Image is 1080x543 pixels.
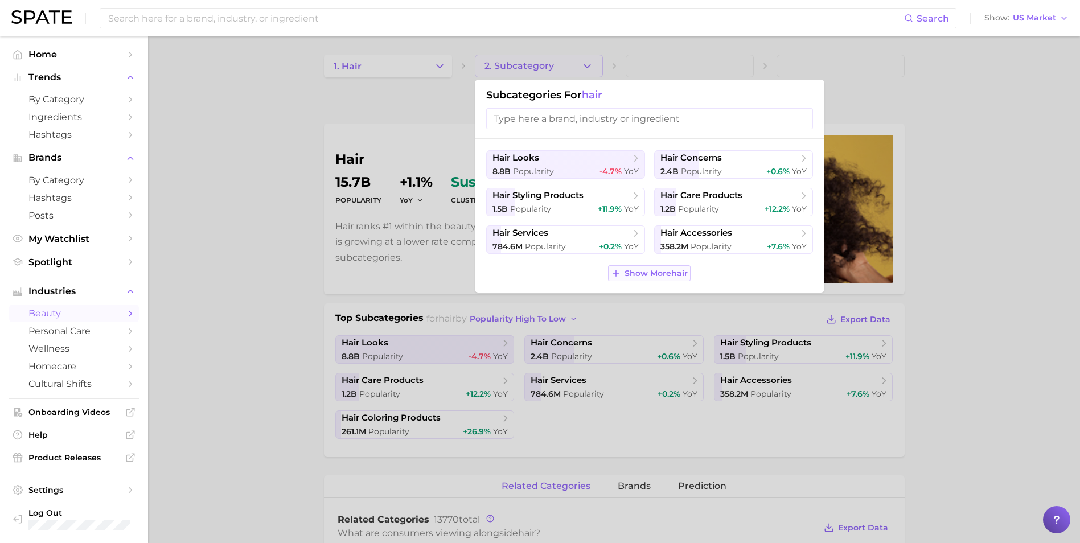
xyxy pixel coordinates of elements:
a: Spotlight [9,253,139,271]
button: Show Morehair [608,265,691,281]
span: hair [582,89,602,101]
span: Posts [28,210,120,221]
a: beauty [9,305,139,322]
span: by Category [28,94,120,105]
input: Search here for a brand, industry, or ingredient [107,9,904,28]
button: hair accessories358.2m Popularity+7.6% YoY [654,225,813,254]
span: Spotlight [28,257,120,268]
span: YoY [792,166,807,176]
button: Brands [9,149,139,166]
span: +12.2% [765,204,790,214]
a: Settings [9,482,139,499]
a: personal care [9,322,139,340]
span: Home [28,49,120,60]
span: YoY [624,204,639,214]
span: Popularity [681,166,722,176]
span: YoY [792,204,807,214]
span: 2.4b [660,166,679,176]
span: homecare [28,361,120,372]
button: ShowUS Market [982,11,1071,26]
img: SPATE [11,10,72,24]
span: Ingredients [28,112,120,122]
span: Show [984,15,1009,21]
h1: Subcategories for [486,89,813,101]
span: Show More hair [625,269,688,278]
a: Product Releases [9,449,139,466]
span: +0.6% [766,166,790,176]
span: by Category [28,175,120,186]
span: YoY [624,166,639,176]
span: Product Releases [28,452,120,463]
button: hair looks8.8b Popularity-4.7% YoY [486,150,645,179]
span: Industries [28,286,120,297]
span: cultural shifts [28,379,120,389]
button: Trends [9,69,139,86]
span: 1.2b [660,204,676,214]
span: hair looks [492,153,539,163]
span: Popularity [678,204,719,214]
span: +7.6% [767,241,790,252]
span: hair services [492,228,548,238]
span: wellness [28,343,120,354]
button: hair care products1.2b Popularity+12.2% YoY [654,188,813,216]
span: personal care [28,326,120,336]
span: 358.2m [660,241,688,252]
span: +11.9% [598,204,622,214]
span: Log Out [28,508,175,518]
button: hair services784.6m Popularity+0.2% YoY [486,225,645,254]
span: 8.8b [492,166,511,176]
span: Popularity [525,241,566,252]
span: hair accessories [660,228,732,238]
span: Hashtags [28,129,120,140]
span: -4.7% [599,166,622,176]
span: YoY [792,241,807,252]
a: My Watchlist [9,230,139,248]
span: 1.5b [492,204,508,214]
a: by Category [9,90,139,108]
button: hair concerns2.4b Popularity+0.6% YoY [654,150,813,179]
a: wellness [9,340,139,357]
span: Popularity [691,241,732,252]
span: Popularity [513,166,554,176]
a: Ingredients [9,108,139,126]
span: Search [917,13,949,24]
button: hair styling products1.5b Popularity+11.9% YoY [486,188,645,216]
a: by Category [9,171,139,189]
span: Settings [28,485,120,495]
a: homecare [9,357,139,375]
span: +0.2% [599,241,622,252]
span: 784.6m [492,241,523,252]
span: beauty [28,308,120,319]
a: Hashtags [9,189,139,207]
a: Home [9,46,139,63]
input: Type here a brand, industry or ingredient [486,108,813,129]
span: Trends [28,72,120,83]
span: Hashtags [28,192,120,203]
a: Hashtags [9,126,139,143]
span: Onboarding Videos [28,407,120,417]
a: Posts [9,207,139,224]
a: Log out. Currently logged in with e-mail michelle.ng@mavbeautybrands.com. [9,504,139,534]
a: cultural shifts [9,375,139,393]
span: Brands [28,153,120,163]
span: My Watchlist [28,233,120,244]
span: hair care products [660,190,742,201]
a: Help [9,426,139,443]
span: Help [28,430,120,440]
span: hair styling products [492,190,584,201]
span: YoY [624,241,639,252]
button: Industries [9,283,139,300]
a: Onboarding Videos [9,404,139,421]
span: US Market [1013,15,1056,21]
span: hair concerns [660,153,722,163]
span: Popularity [510,204,551,214]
